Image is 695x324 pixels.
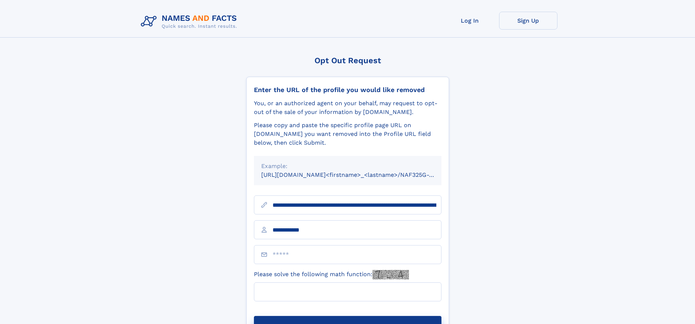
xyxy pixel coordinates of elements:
a: Sign Up [499,12,557,30]
a: Log In [441,12,499,30]
img: Logo Names and Facts [138,12,243,31]
div: Please copy and paste the specific profile page URL on [DOMAIN_NAME] you want removed into the Pr... [254,121,441,147]
small: [URL][DOMAIN_NAME]<firstname>_<lastname>/NAF325G-xxxxxxxx [261,171,455,178]
div: You, or an authorized agent on your behalf, may request to opt-out of the sale of your informatio... [254,99,441,117]
label: Please solve the following math function: [254,270,409,279]
div: Enter the URL of the profile you would like removed [254,86,441,94]
div: Opt Out Request [246,56,449,65]
div: Example: [261,162,434,171]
